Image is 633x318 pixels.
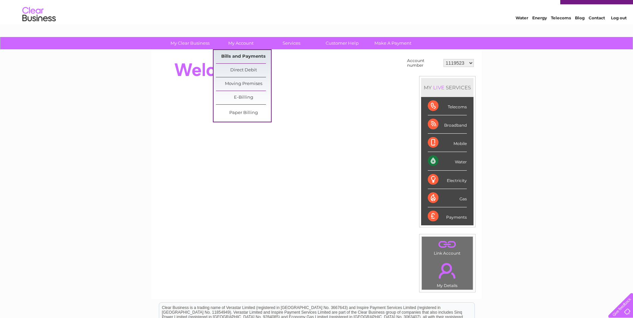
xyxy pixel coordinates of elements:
[315,37,370,49] a: Customer Help
[423,259,471,282] a: .
[213,37,268,49] a: My Account
[532,28,547,33] a: Energy
[516,28,528,33] a: Water
[551,28,571,33] a: Telecoms
[421,257,473,290] td: My Details
[216,50,271,63] a: Bills and Payments
[428,189,467,207] div: Gas
[216,64,271,77] a: Direct Debit
[428,207,467,225] div: Payments
[22,17,56,38] img: logo.png
[216,91,271,104] a: E-Billing
[421,236,473,257] td: Link Account
[428,134,467,152] div: Mobile
[405,57,442,69] td: Account number
[575,28,585,33] a: Blog
[421,78,473,97] div: MY SERVICES
[365,37,420,49] a: Make A Payment
[428,171,467,189] div: Electricity
[428,115,467,134] div: Broadband
[163,37,218,49] a: My Clear Business
[611,28,627,33] a: Log out
[507,3,553,12] a: 0333 014 3131
[216,106,271,120] a: Paper Billing
[432,84,446,91] div: LIVE
[589,28,605,33] a: Contact
[264,37,319,49] a: Services
[423,238,471,250] a: .
[159,4,474,32] div: Clear Business is a trading name of Verastar Limited (registered in [GEOGRAPHIC_DATA] No. 3667643...
[428,152,467,170] div: Water
[428,97,467,115] div: Telecoms
[216,77,271,91] a: Moving Premises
